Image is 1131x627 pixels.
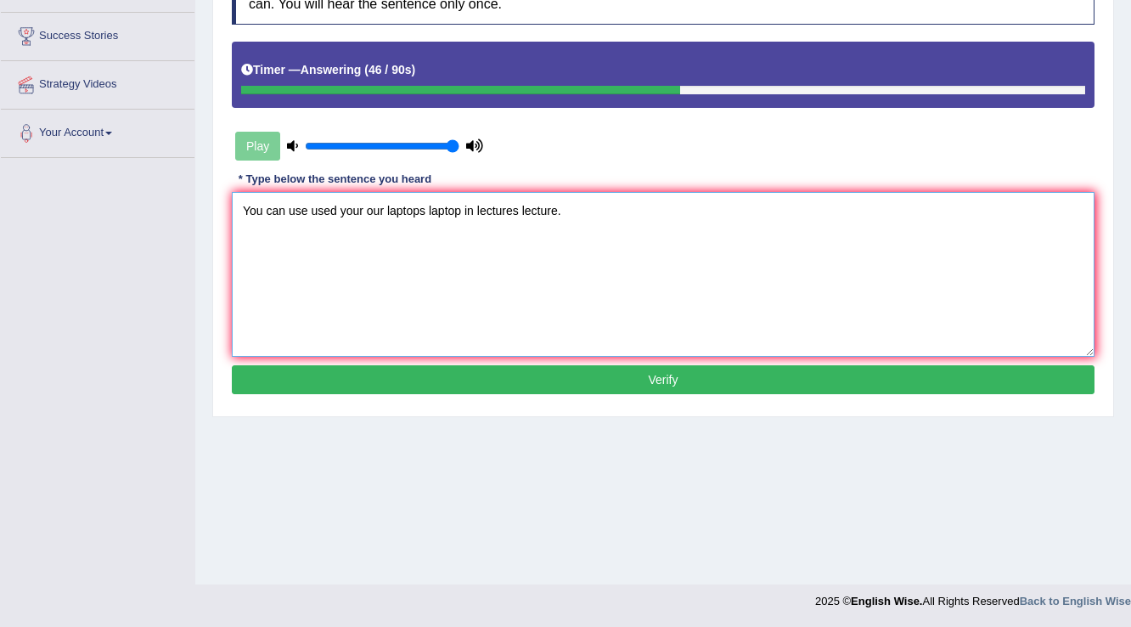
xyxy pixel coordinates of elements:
b: ( [364,63,369,76]
a: Strategy Videos [1,61,194,104]
button: Verify [232,365,1094,394]
strong: English Wise. [851,595,922,607]
b: ) [412,63,416,76]
a: Success Stories [1,13,194,55]
a: Back to English Wise [1020,595,1131,607]
h5: Timer — [241,64,415,76]
a: Your Account [1,110,194,152]
b: Answering [301,63,362,76]
div: 2025 © All Rights Reserved [815,585,1131,609]
div: * Type below the sentence you heard [232,172,438,188]
b: 46 / 90s [369,63,412,76]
